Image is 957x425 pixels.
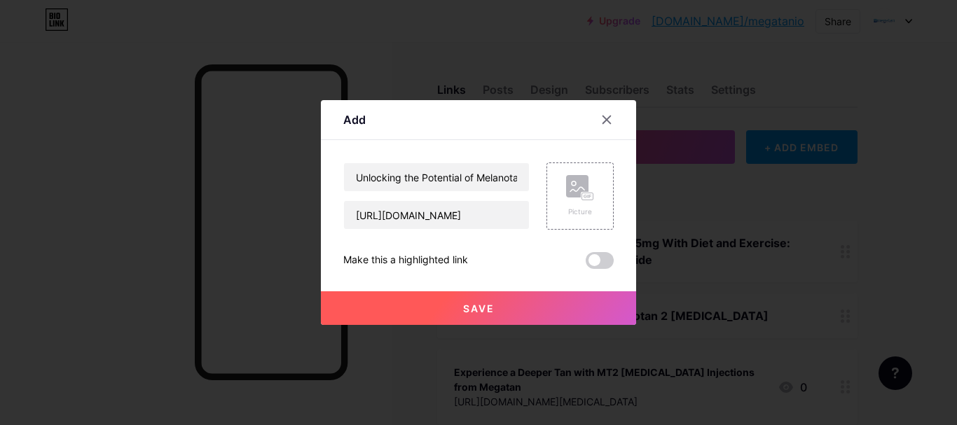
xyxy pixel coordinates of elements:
input: Title [344,163,529,191]
span: Save [463,302,495,314]
div: Picture [566,207,594,217]
div: Make this a highlighted link [343,252,468,269]
button: Save [321,291,636,325]
input: URL [344,201,529,229]
div: Add [343,111,366,128]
